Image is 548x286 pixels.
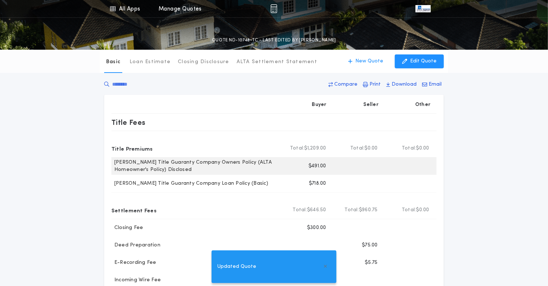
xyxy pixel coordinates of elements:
button: Edit Quote [395,54,444,68]
button: Print [361,78,383,91]
span: $960.75 [359,207,378,214]
p: Compare [334,81,357,88]
b: Total: [345,207,359,214]
span: $0.00 [365,145,378,152]
p: Buyer [312,101,327,109]
p: QUOTE ND-10748-TC - LAST EDITED BY [PERSON_NAME] [212,37,336,44]
b: Total: [402,145,416,152]
p: Settlement Fees [111,204,156,216]
b: Total: [402,207,416,214]
p: Other [416,101,431,109]
b: Total: [350,145,365,152]
p: Email [429,81,442,88]
p: Edit Quote [410,58,437,65]
p: $491.00 [308,163,326,170]
p: $300.00 [307,224,326,232]
span: $0.00 [416,145,429,152]
p: Closing Fee [111,224,143,232]
img: vs-icon [416,5,431,12]
p: Deed Preparation [111,242,160,249]
p: New Quote [355,58,383,65]
p: Download [392,81,417,88]
p: $718.00 [309,180,326,187]
p: Closing Disclosure [178,58,229,66]
b: Total: [293,207,307,214]
span: Updated Quote [217,263,256,271]
p: ALTA Settlement Statement [237,58,317,66]
span: $0.00 [416,207,429,214]
p: $75.00 [362,242,378,249]
p: Print [369,81,381,88]
p: [PERSON_NAME] Title Guaranty Company Owners Policy (ALTA Homeowner's Policy) Disclosed [111,159,281,173]
p: Seller [364,101,379,109]
span: $1,209.00 [304,145,326,152]
p: Basic [106,58,120,66]
img: img [270,4,277,13]
button: Download [384,78,419,91]
p: Title Premiums [111,143,153,154]
button: Email [420,78,444,91]
button: Compare [326,78,360,91]
p: Title Fees [111,117,146,128]
span: $646.50 [307,207,326,214]
b: Total: [290,145,304,152]
p: [PERSON_NAME] Title Guaranty Company Loan Policy (Basic) [111,180,268,187]
p: Loan Estimate [130,58,171,66]
button: New Quote [341,54,390,68]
